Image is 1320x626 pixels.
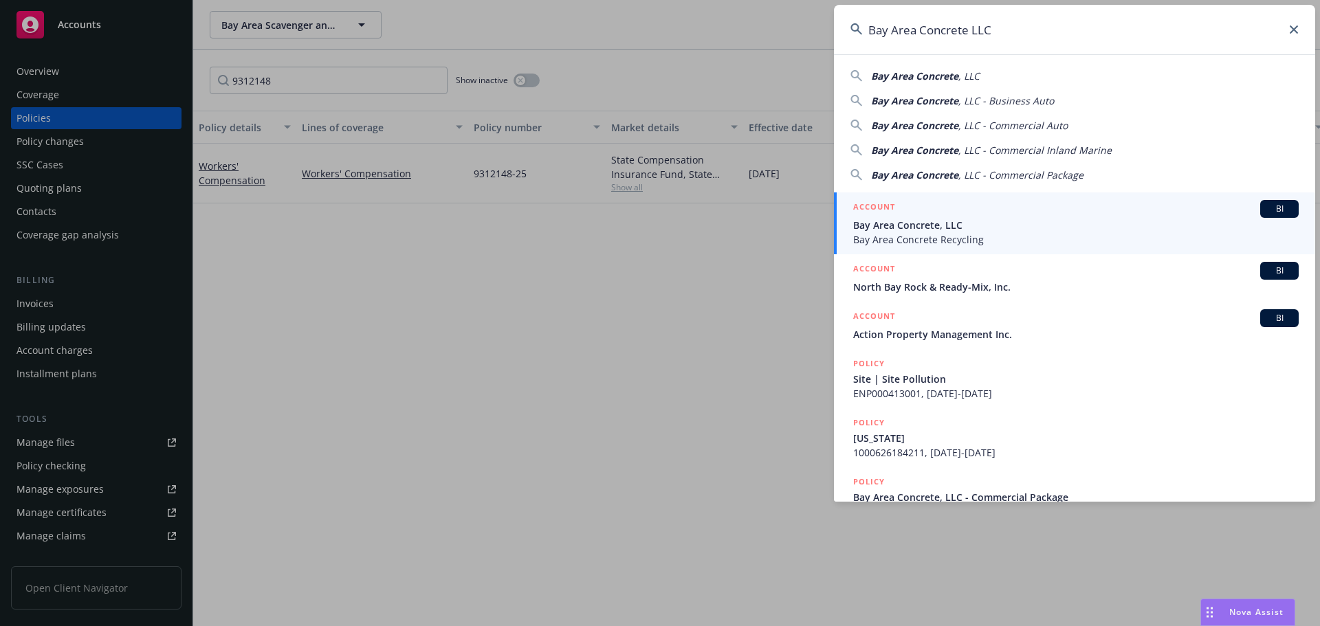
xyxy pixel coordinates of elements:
span: Action Property Management Inc. [853,327,1299,342]
a: POLICY[US_STATE]1000626184211, [DATE]-[DATE] [834,408,1315,467]
span: BI [1266,312,1293,324]
span: BI [1266,203,1293,215]
a: ACCOUNTBINorth Bay Rock & Ready-Mix, Inc. [834,254,1315,302]
span: ENP000413001, [DATE]-[DATE] [853,386,1299,401]
span: Bay Area Concrete [871,168,958,181]
a: POLICYSite | Site PollutionENP000413001, [DATE]-[DATE] [834,349,1315,408]
h5: ACCOUNT [853,262,895,278]
span: Bay Area Concrete [871,119,958,132]
span: 1000626184211, [DATE]-[DATE] [853,445,1299,460]
h5: ACCOUNT [853,200,895,216]
span: BI [1266,265,1293,277]
h5: ACCOUNT [853,309,895,326]
span: Bay Area Concrete [871,69,958,82]
span: , LLC [958,69,980,82]
span: , LLC - Business Auto [958,94,1054,107]
input: Search... [834,5,1315,54]
span: Bay Area Concrete Recycling [853,232,1299,247]
span: , LLC - Commercial Package [958,168,1083,181]
span: Bay Area Concrete [871,94,958,107]
h5: POLICY [853,416,885,429]
span: North Bay Rock & Ready-Mix, Inc. [853,280,1299,294]
span: , LLC - Commercial Auto [958,119,1068,132]
a: POLICYBay Area Concrete, LLC - Commercial Package [834,467,1315,526]
a: ACCOUNTBIAction Property Management Inc. [834,302,1315,349]
span: Bay Area Concrete [871,144,958,157]
span: Nova Assist [1229,606,1284,618]
span: Bay Area Concrete, LLC - Commercial Package [853,490,1299,504]
div: Drag to move [1201,599,1218,625]
a: ACCOUNTBIBay Area Concrete, LLCBay Area Concrete Recycling [834,192,1315,254]
span: Bay Area Concrete, LLC [853,218,1299,232]
span: Site | Site Pollution [853,372,1299,386]
button: Nova Assist [1200,599,1295,626]
h5: POLICY [853,475,885,489]
h5: POLICY [853,357,885,370]
span: , LLC - Commercial Inland Marine [958,144,1112,157]
span: [US_STATE] [853,431,1299,445]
